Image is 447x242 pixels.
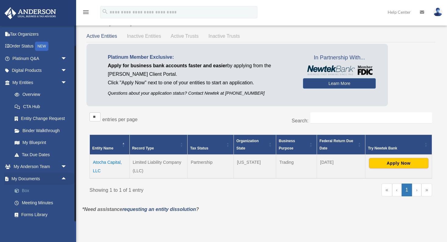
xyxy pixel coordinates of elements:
[9,209,76,221] a: Forms Library
[9,137,73,149] a: My Blueprint
[236,139,259,150] span: Organization State
[188,135,234,155] th: Tax Status: Activate to sort
[279,139,295,150] span: Business Purpose
[306,65,373,75] img: NewtekBankLogoSM.png
[92,146,113,150] span: Entity Name
[368,145,423,152] div: Try Newtek Bank
[9,113,73,125] a: Entity Change Request
[382,184,392,196] a: First
[369,158,428,168] button: Apply Now
[61,161,73,173] span: arrow_drop_down
[61,52,73,65] span: arrow_drop_down
[102,117,138,122] label: entries per page
[9,89,70,101] a: Overview
[317,155,365,178] td: [DATE]
[61,65,73,77] span: arrow_drop_down
[108,61,294,79] p: by applying from the [PERSON_NAME] Client Portal.
[276,135,317,155] th: Business Purpose: Activate to sort
[433,8,442,16] img: User Pic
[90,155,130,178] td: Atocha Capital, LLC
[108,63,227,68] span: Apply for business bank accounts faster and easier
[4,40,76,53] a: Order StatusNEW
[3,7,58,19] img: Anderson Advisors Platinum Portal
[365,135,432,155] th: Try Newtek Bank : Activate to sort
[412,184,421,196] a: Next
[4,28,76,40] a: Tax Organizers
[90,135,130,155] th: Entity Name: Activate to invert sorting
[9,100,73,113] a: CTA Hub
[190,146,208,150] span: Tax Status
[292,118,308,123] label: Search:
[188,155,234,178] td: Partnership
[9,197,76,209] a: Meeting Minutes
[402,184,412,196] a: 1
[61,76,73,89] span: arrow_drop_down
[276,155,317,178] td: Trading
[122,207,196,212] a: requesting an entity dissolution
[9,149,73,161] a: Tax Due Dates
[108,89,294,97] p: Questions about your application status? Contact Newtek at [PHONE_NUMBER]
[234,155,276,178] td: [US_STATE]
[4,173,76,185] a: My Documentsarrow_drop_up
[108,53,294,61] p: Platinum Member Exclusive:
[9,125,73,137] a: Binder Walkthrough
[129,135,188,155] th: Record Type: Activate to sort
[35,42,48,51] div: NEW
[132,146,154,150] span: Record Type
[421,184,432,196] a: Last
[4,65,76,77] a: Digital Productsarrow_drop_down
[86,33,117,39] span: Active Entities
[4,161,76,173] a: My Anderson Teamarrow_drop_down
[102,8,108,15] i: search
[4,52,76,65] a: Platinum Q&Aarrow_drop_down
[82,9,90,16] i: menu
[9,185,76,197] a: Box
[90,184,256,195] div: Showing 1 to 1 of 1 entry
[4,76,73,89] a: My Entitiesarrow_drop_down
[108,79,294,87] p: Click "Apply Now" next to one of your entities to start an application.
[9,221,76,233] a: Notarize
[234,135,276,155] th: Organization State: Activate to sort
[392,184,402,196] a: Previous
[61,173,73,185] span: arrow_drop_up
[82,207,199,212] em: *Need assistance ?
[303,53,376,63] span: In Partnership With...
[319,139,353,150] span: Federal Return Due Date
[129,155,188,178] td: Limited Liability Company (LLC)
[82,11,90,16] a: menu
[127,33,161,39] span: Inactive Entities
[303,78,376,89] a: Learn More
[209,33,240,39] span: Inactive Trusts
[317,135,365,155] th: Federal Return Due Date: Activate to sort
[171,33,199,39] span: Active Trusts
